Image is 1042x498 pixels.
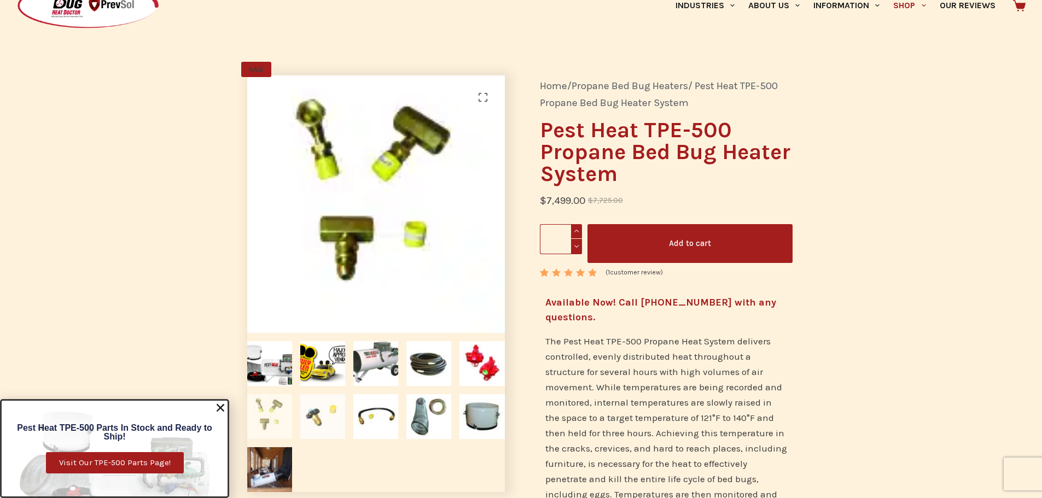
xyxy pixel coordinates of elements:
[46,452,184,473] a: Visit Our TPE-500 Parts Page!
[9,4,42,37] button: Open LiveChat chat widget
[606,267,663,278] a: (1customer review)
[540,119,793,185] h1: Pest Heat TPE-500 Propane Bed Bug Heater System
[712,412,715,423] span: °
[540,195,585,207] bdi: 7,499.00
[459,341,504,386] img: Red 10-PSI Regulator for Pest Heat TPE-500
[540,80,567,92] a: Home
[353,341,398,386] img: Pest Heat TPE-500 Propane Heater to treat bed bugs, termites, and stored pests such as Grain Beatles
[588,196,623,204] bdi: 7,725.00
[747,412,750,423] span: °
[545,336,782,423] span: The Pest Heat TPE-500 Propane Heat System delivers controlled, evenly distributed heat throughout...
[540,268,598,327] span: Rated out of 5 based on customer rating
[247,75,505,333] img: T-Block Fitting for Pest Heat TPE-500
[540,78,793,112] nav: Breadcrumb
[587,224,793,263] button: Add to cart
[241,62,271,77] span: SALE
[608,268,610,276] span: 1
[247,198,505,209] a: T-Block Fitting for Pest Heat TPE-500
[406,394,451,439] img: 18” by 25’ mylar duct for Pest Heat TPE-500
[247,341,292,386] img: Pest Heat TPE-500 Propane Heater Basic Package
[215,402,226,413] a: Close
[59,459,171,467] span: Visit Our TPE-500 Parts Page!
[300,394,345,439] img: POL Fitting for Pest Heat TPE-500
[540,268,598,277] div: Rated 5.00 out of 5
[7,424,222,441] h6: Pest Heat TPE-500 Parts In Stock and Ready to Ship!
[540,268,548,285] span: 1
[540,195,546,207] span: $
[300,341,345,386] img: Majorly Approved Vendor by Truly Nolen
[353,394,398,439] img: 24” Pigtail for Pest Heat TPE-500
[247,447,292,492] img: Pest Heat TPE-500 Propane Heater Treating Bed Bugs in a Camp
[540,224,582,254] input: Product quantity
[572,80,688,92] a: Propane Bed Bug Heaters
[545,295,788,325] h4: Available Now! Call [PHONE_NUMBER] with any questions.
[406,341,451,386] img: 50-foot propane hose for Pest Heat TPE-500
[472,86,494,108] a: View full-screen image gallery
[588,196,593,204] span: $
[247,394,292,439] img: T-Block Fitting for Pest Heat TPE-500
[715,412,747,423] span: F to 140
[459,394,504,439] img: Metal 18” duct adapter for Pest Heat TPE-500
